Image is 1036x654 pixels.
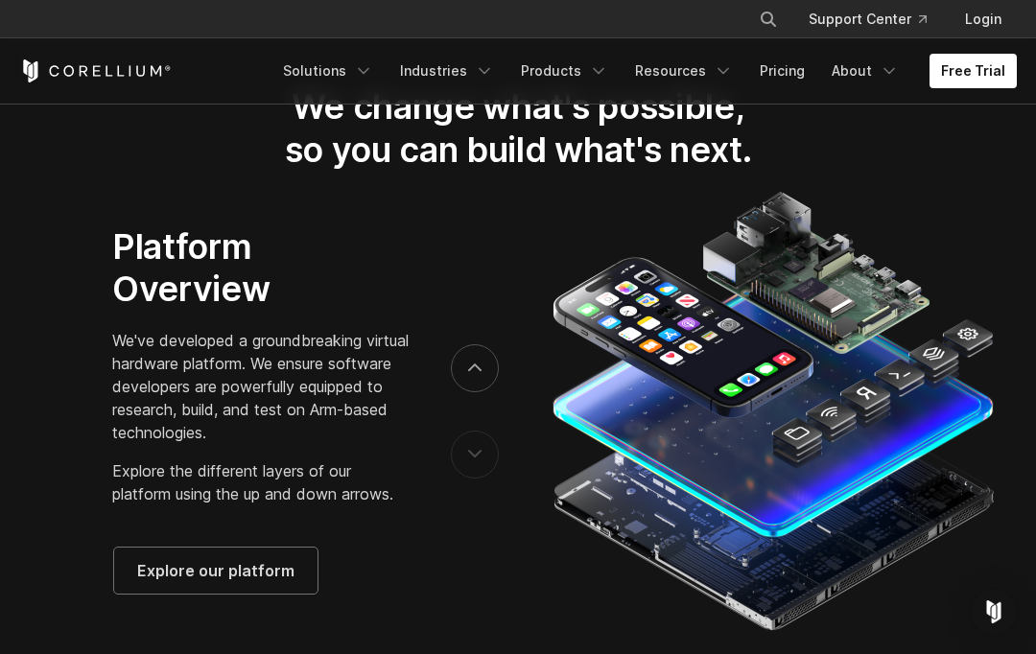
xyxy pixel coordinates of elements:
p: Explore the different layers of our platform using the up and down arrows. [112,459,412,505]
a: Explore our platform [114,548,318,594]
a: Corellium Home [19,59,172,82]
div: Navigation Menu [271,54,1017,88]
img: Corellium_Platform_RPI_Full_470 [543,186,1001,637]
a: Industries [388,54,506,88]
p: We've developed a groundbreaking virtual hardware platform. We ensure software developers are pow... [112,329,412,444]
h2: We change what's possible, so you can build what's next. [278,85,758,171]
a: Resources [624,54,744,88]
div: Open Intercom Messenger [971,589,1017,635]
div: Navigation Menu [736,2,1017,36]
button: Search [751,2,786,36]
a: About [820,54,910,88]
a: Support Center [793,2,942,36]
button: next [451,344,499,392]
span: Explore our platform [137,559,294,582]
a: Free Trial [930,54,1017,88]
button: previous [451,431,499,479]
a: Products [509,54,620,88]
h3: Platform Overview [112,225,412,311]
a: Pricing [748,54,816,88]
a: Solutions [271,54,385,88]
a: Login [950,2,1017,36]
